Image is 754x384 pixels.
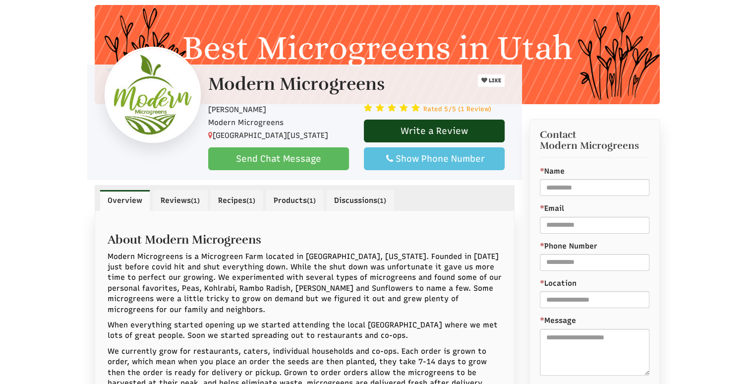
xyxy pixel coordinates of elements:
[478,74,505,87] button: LIKE
[153,190,208,211] a: ReviewsWrite a Review
[377,197,386,204] small: (1)
[208,118,284,127] span: Modern Microgreens
[105,47,201,143] img: Contact Modern Microgreens
[246,197,255,204] small: (1)
[208,74,385,94] h1: Modern Microgreens
[208,105,266,114] span: [PERSON_NAME]
[540,140,639,151] span: Modern Microgreens
[191,197,200,204] small: (1)
[540,166,649,177] label: Name
[307,197,316,204] small: (1)
[95,185,515,211] ul: Profile Tabs
[108,228,502,246] h2: About Modern Microgreens
[540,241,649,252] label: Phone Number
[458,105,491,114] span: (1 Review)
[487,77,501,84] span: LIKE
[266,190,324,211] a: Products
[326,190,394,211] a: Discussions
[540,203,649,214] label: Email
[210,190,263,211] a: Recipes
[208,131,328,140] span: [GEOGRAPHIC_DATA][US_STATE]
[100,190,150,211] a: Overview
[423,104,491,113] a: Rated 5/5 (1 Review)
[423,105,456,114] span: Rated 5/5
[372,153,496,165] div: Show Phone Number
[540,316,649,326] label: Message
[108,320,498,340] span: When everything started opening up we started attending the local [GEOGRAPHIC_DATA] where we met ...
[108,252,502,314] span: Modern Microgreens is a Microgreen Farm located in [GEOGRAPHIC_DATA], [US_STATE]. Founded in [DAT...
[95,5,660,104] img: Modern Microgreens Cover photo
[364,120,505,142] a: Write a Review
[540,278,577,289] label: Location
[208,147,349,170] a: Send Chat Message
[540,129,649,151] h3: Contact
